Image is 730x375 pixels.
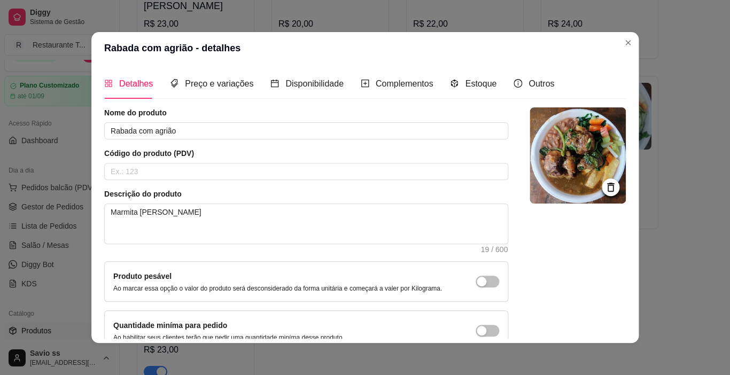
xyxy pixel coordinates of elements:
span: appstore [104,79,113,88]
p: Ao marcar essa opção o valor do produto será desconsiderado da forma unitária e começará a valer ... [113,284,442,293]
label: Produto pesável [113,272,172,280]
span: Disponibilidade [285,79,344,88]
span: plus-square [361,79,369,88]
input: Ex.: Hamburguer de costela [104,122,508,139]
span: code-sandbox [450,79,459,88]
span: Detalhes [119,79,153,88]
textarea: Marmita [PERSON_NAME] [105,204,508,244]
span: tags [170,79,178,88]
span: Outros [529,79,554,88]
span: calendar [270,79,279,88]
p: Ao habilitar seus clientes terão que pedir uma quantidade miníma desse produto. [113,333,344,342]
header: Rabada com agrião - detalhes [91,32,639,64]
span: Preço e variações [185,79,253,88]
label: Quantidade miníma para pedido [113,321,227,330]
button: Close [619,34,636,51]
span: Estoque [465,79,496,88]
img: logo da loja [530,107,626,204]
span: Complementos [376,79,433,88]
article: Descrição do produto [104,189,508,199]
input: Ex.: 123 [104,163,508,180]
article: Código do produto (PDV) [104,148,508,159]
span: info-circle [514,79,522,88]
article: Nome do produto [104,107,508,118]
